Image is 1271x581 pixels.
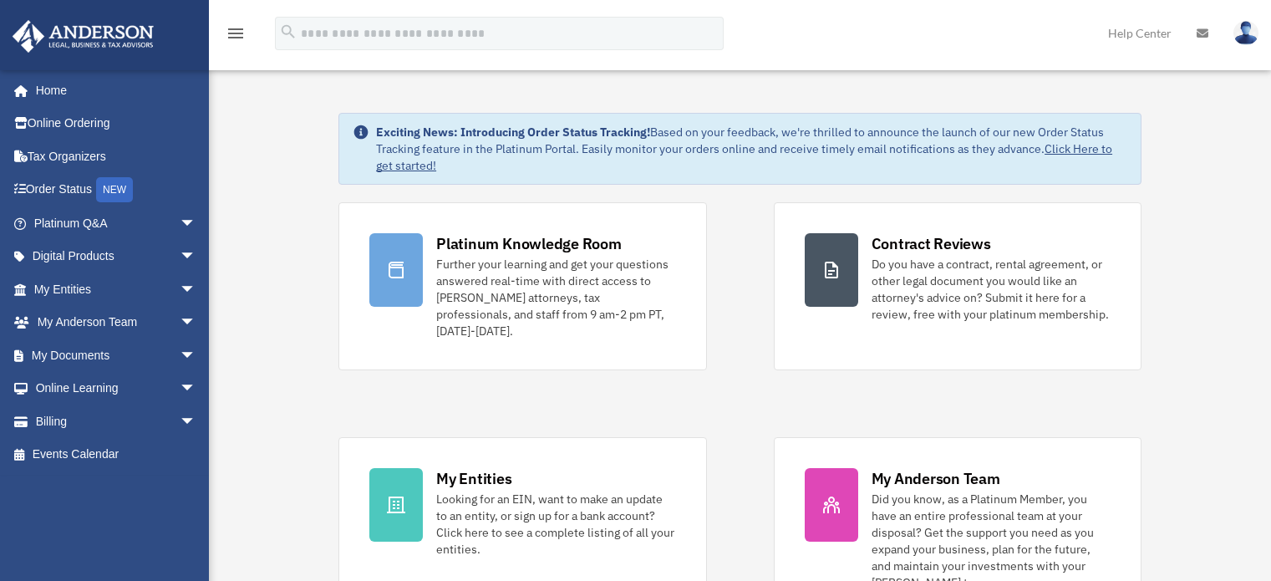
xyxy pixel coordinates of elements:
div: Based on your feedback, we're thrilled to announce the launch of our new Order Status Tracking fe... [376,124,1127,174]
a: My Documentsarrow_drop_down [12,339,221,372]
span: arrow_drop_down [180,240,213,274]
div: Do you have a contract, rental agreement, or other legal document you would like an attorney's ad... [872,256,1111,323]
a: menu [226,29,246,43]
i: search [279,23,297,41]
strong: Exciting News: Introducing Order Status Tracking! [376,125,650,140]
a: Digital Productsarrow_drop_down [12,240,221,273]
img: User Pic [1233,21,1258,45]
a: Home [12,74,213,107]
i: menu [226,23,246,43]
a: Order StatusNEW [12,173,221,207]
a: Tax Organizers [12,140,221,173]
a: My Anderson Teamarrow_drop_down [12,306,221,339]
div: NEW [96,177,133,202]
img: Anderson Advisors Platinum Portal [8,20,159,53]
a: Platinum Knowledge Room Further your learning and get your questions answered real-time with dire... [338,202,706,370]
a: My Entitiesarrow_drop_down [12,273,221,306]
a: Online Ordering [12,107,221,140]
a: Contract Reviews Do you have a contract, rental agreement, or other legal document you would like... [774,202,1141,370]
a: Events Calendar [12,438,221,471]
div: My Anderson Team [872,468,1000,489]
div: Further your learning and get your questions answered real-time with direct access to [PERSON_NAM... [436,256,675,339]
div: Platinum Knowledge Room [436,233,622,254]
span: arrow_drop_down [180,372,213,406]
a: Platinum Q&Aarrow_drop_down [12,206,221,240]
a: Billingarrow_drop_down [12,405,221,438]
a: Click Here to get started! [376,141,1112,173]
span: arrow_drop_down [180,206,213,241]
div: Contract Reviews [872,233,991,254]
span: arrow_drop_down [180,306,213,340]
span: arrow_drop_down [180,339,213,373]
div: My Entities [436,468,511,489]
span: arrow_drop_down [180,273,213,307]
a: Online Learningarrow_drop_down [12,372,221,405]
div: Looking for an EIN, want to make an update to an entity, or sign up for a bank account? Click her... [436,491,675,558]
span: arrow_drop_down [180,405,213,439]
